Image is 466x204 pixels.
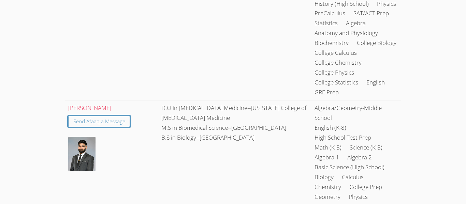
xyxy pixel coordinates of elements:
li: Geometry [315,192,340,202]
li: SAT/ACT Prep [353,9,389,18]
li: Biology [315,172,334,182]
li: Statistics [315,18,338,28]
a: Send Afaaq a Message [68,116,130,127]
li: Anatomy and Physiology [315,28,378,38]
li: Algebra 2 [347,153,372,162]
li: Biochemistry [315,38,349,48]
li: College Physics [315,68,354,78]
li: Algebra 1 [315,153,339,162]
li: College Chemistry [315,58,362,68]
li: Algebra/Geometry-Middle School [315,103,398,123]
a: [PERSON_NAME] [68,104,111,112]
li: Physics [349,192,368,202]
img: AfaaqAhmed%20headshot.JPG [68,137,96,171]
li: Basic Science (High School) [315,162,384,172]
li: Chemistry [315,182,341,192]
li: High School Test Prep [315,133,371,143]
li: PreCalculus [315,9,345,18]
li: English (K-8) [315,123,346,133]
li: GRE Prep [315,88,339,97]
li: English [366,78,385,88]
li: College Calculus [315,48,357,58]
li: College Prep [349,182,382,192]
li: Algebra [346,18,366,28]
li: College Statistics [315,78,358,88]
li: Math (K-8) [315,143,341,153]
li: College Biology [357,38,396,48]
li: Calculus [342,172,364,182]
li: Science (K-8) [350,143,382,153]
